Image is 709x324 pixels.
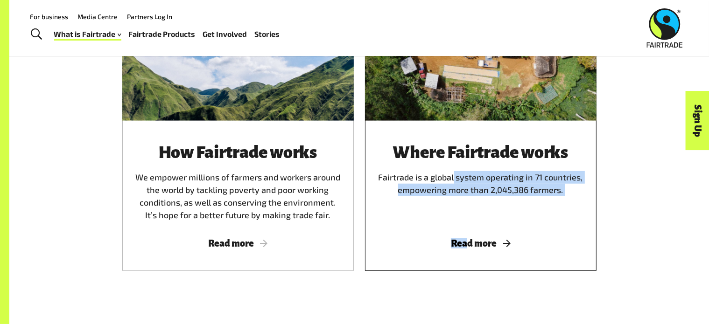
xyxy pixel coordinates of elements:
[25,23,48,46] a: Toggle Search
[127,13,172,21] a: Partners Log In
[203,28,247,41] a: Get Involved
[30,13,68,21] a: For business
[54,28,121,41] a: What is Fairtrade
[133,143,343,162] h3: How Fairtrade works
[129,28,196,41] a: Fairtrade Products
[255,28,280,41] a: Stories
[133,143,343,221] div: We empower millions of farmers and workers around the world by tackling poverty and poor working ...
[647,8,683,48] img: Fairtrade Australia New Zealand logo
[77,13,118,21] a: Media Centre
[376,143,585,162] h3: Where Fairtrade works
[376,143,585,221] div: Fairtrade is a global system operating in 71 countries, empowering more than 2,045,386 farmers.
[133,238,343,248] span: Read more
[376,238,585,248] span: Read more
